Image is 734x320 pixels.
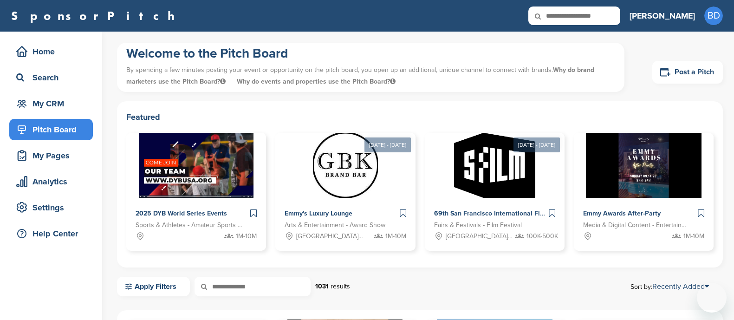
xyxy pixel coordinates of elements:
span: Fairs & Festivals - Film Festival [434,220,522,230]
a: [DATE] - [DATE] Sponsorpitch & Emmy's Luxury Lounge Arts & Entertainment - Award Show [GEOGRAPHIC... [275,118,415,251]
div: [DATE] - [DATE] [364,137,411,152]
img: Sponsorpitch & [586,133,702,198]
p: By spending a few minutes posting your event or opportunity on the pitch board, you open up an ad... [126,62,615,90]
span: [GEOGRAPHIC_DATA], [GEOGRAPHIC_DATA] [296,231,364,242]
a: Sponsorpitch & Emmy Awards After-Party Media & Digital Content - Entertainment 1M-10M [574,133,714,251]
a: [DATE] - [DATE] Sponsorpitch & 69th San Francisco International Film Festival Fairs & Festivals -... [425,118,565,251]
a: Analytics [9,171,93,192]
div: Search [14,69,93,86]
div: My Pages [14,147,93,164]
img: Sponsorpitch & [139,133,253,198]
h2: Featured [126,111,714,124]
a: Help Center [9,223,93,244]
span: 69th San Francisco International Film Festival [434,209,573,217]
a: Sponsorpitch & 2025 DYB World Series Events Sports & Athletes - Amateur Sports Leagues 1M-10M [126,133,266,251]
span: 2025 DYB World Series Events [136,209,227,217]
span: Sports & Athletes - Amateur Sports Leagues [136,220,243,230]
a: Recently Added [652,282,709,291]
a: Post a Pitch [652,61,723,84]
span: Media & Digital Content - Entertainment [583,220,690,230]
img: Sponsorpitch & [313,133,378,198]
span: BD [704,7,723,25]
a: My Pages [9,145,93,166]
span: Sort by: [630,283,709,290]
div: Analytics [14,173,93,190]
a: SponsorPitch [11,10,181,22]
a: Settings [9,197,93,218]
span: Emmy Awards After-Party [583,209,661,217]
a: My CRM [9,93,93,114]
a: Pitch Board [9,119,93,140]
h3: [PERSON_NAME] [630,9,695,22]
span: Arts & Entertainment - Award Show [285,220,385,230]
div: Help Center [14,225,93,242]
span: Why do events and properties use the Pitch Board? [237,78,396,85]
span: 1M-10M [385,231,406,242]
h1: Welcome to the Pitch Board [126,45,615,62]
div: [DATE] - [DATE] [513,137,560,152]
div: Home [14,43,93,60]
div: My CRM [14,95,93,112]
img: Sponsorpitch & [454,133,535,198]
span: [GEOGRAPHIC_DATA], [GEOGRAPHIC_DATA] [446,231,513,242]
a: [PERSON_NAME] [630,6,695,26]
a: Home [9,41,93,62]
span: results [331,282,350,290]
a: Apply Filters [117,277,190,296]
span: 100K-500K [526,231,558,242]
span: 1M-10M [236,231,257,242]
a: Search [9,67,93,88]
span: Emmy's Luxury Lounge [285,209,352,217]
iframe: Button to launch messaging window [697,283,727,313]
strong: 1031 [315,282,329,290]
div: Pitch Board [14,121,93,138]
span: 1M-10M [683,231,704,242]
div: Settings [14,199,93,216]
